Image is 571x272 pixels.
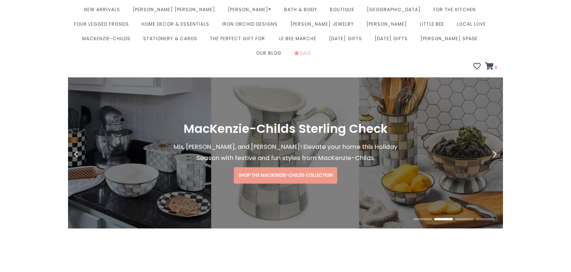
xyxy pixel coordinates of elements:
a: [DATE] Gifts [375,33,412,48]
h1: MacKenzie-Childs Sterling Check [171,122,400,136]
a: 0 [485,63,497,71]
span: 0 [494,64,497,70]
a: Le Bee Marché [279,33,320,48]
button: 2 of 4 [434,218,453,220]
a: For the Kitchen [433,4,480,19]
a: Iron Orchid Designs [222,19,281,33]
a: [PERSON_NAME] [PERSON_NAME] [133,4,219,19]
a: [PERSON_NAME]® [228,4,275,19]
a: MacKenzie-Childs [82,33,134,48]
a: [GEOGRAPHIC_DATA] [367,4,425,19]
a: [PERSON_NAME] Spade [420,33,481,48]
a: Shop the MacKenzie-Childs Collection [234,167,337,184]
span: Mix, [PERSON_NAME], and [PERSON_NAME]! Elevate your home this Holiday Season with festive and fun... [174,143,397,163]
a: Stationery & Cards [143,33,201,48]
a: Our Blog [256,48,285,63]
a: [DATE] Gifts [329,33,366,48]
a: New Arrivals [84,4,124,19]
a: Little Bee [420,19,448,33]
a: [PERSON_NAME] [367,19,411,33]
a: Sale [294,48,315,63]
button: Next [460,151,497,158]
a: The perfect gift for: [210,33,270,48]
button: 1 of 4 [413,218,432,220]
a: Home Decor & Essentials [142,19,213,33]
button: 4 of 4 [476,218,494,220]
button: 3 of 4 [455,218,474,220]
a: Local Love [457,19,490,33]
a: [PERSON_NAME] Jewelry [290,19,358,33]
a: Four Legged Friends [74,19,133,33]
a: Boutique [330,4,358,19]
button: Previous [74,151,111,158]
a: Bath & Body [284,4,321,19]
